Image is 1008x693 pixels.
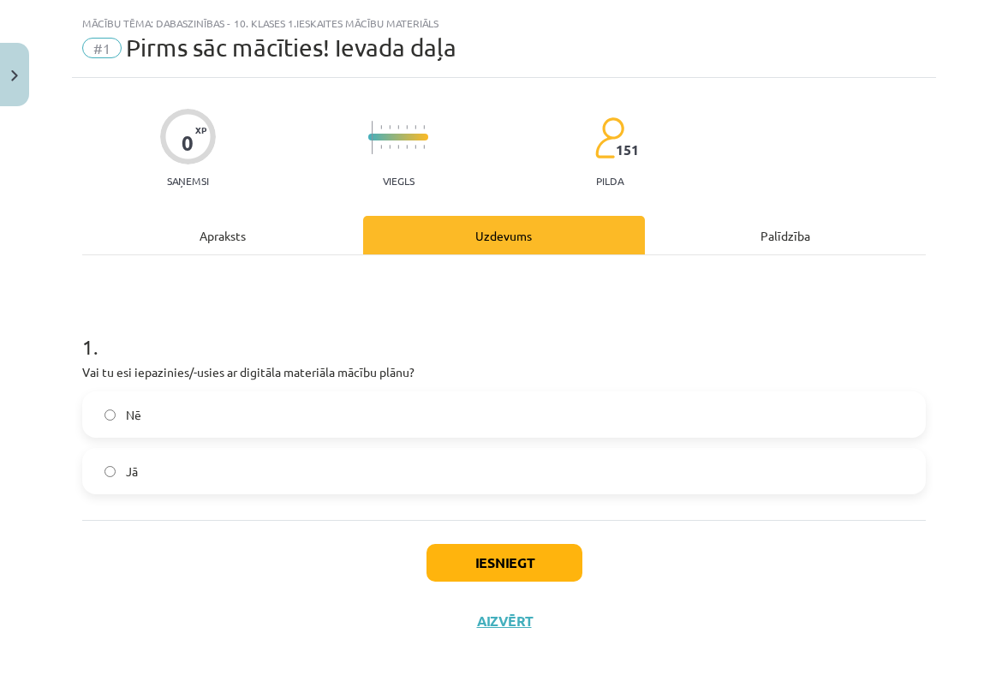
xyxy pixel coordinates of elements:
span: Pirms sāc mācīties! Ievada daļa [126,33,456,62]
img: icon-short-line-57e1e144782c952c97e751825c79c345078a6d821885a25fce030b3d8c18986b.svg [389,145,391,149]
img: icon-short-line-57e1e144782c952c97e751825c79c345078a6d821885a25fce030b3d8c18986b.svg [389,125,391,129]
div: Mācību tēma: Dabaszinības - 10. klases 1.ieskaites mācību materiāls [82,17,926,29]
span: Jā [126,463,138,481]
img: icon-short-line-57e1e144782c952c97e751825c79c345078a6d821885a25fce030b3d8c18986b.svg [406,145,408,149]
img: students-c634bb4e5e11cddfef0936a35e636f08e4e9abd3cc4e673bd6f9a4125e45ecb1.svg [594,116,624,159]
img: icon-short-line-57e1e144782c952c97e751825c79c345078a6d821885a25fce030b3d8c18986b.svg [397,125,399,129]
p: pilda [596,175,623,187]
img: icon-short-line-57e1e144782c952c97e751825c79c345078a6d821885a25fce030b3d8c18986b.svg [415,125,416,129]
img: icon-short-line-57e1e144782c952c97e751825c79c345078a6d821885a25fce030b3d8c18986b.svg [397,145,399,149]
button: Iesniegt [426,544,582,582]
img: icon-short-line-57e1e144782c952c97e751825c79c345078a6d821885a25fce030b3d8c18986b.svg [423,145,425,149]
p: Viegls [383,175,415,187]
div: Uzdevums [363,216,644,254]
p: Vai tu esi iepazinies/-usies ar digitāla materiāla mācību plānu? [82,363,926,381]
span: #1 [82,38,122,58]
img: icon-close-lesson-0947bae3869378f0d4975bcd49f059093ad1ed9edebbc8119c70593378902aed.svg [11,70,18,81]
img: icon-long-line-d9ea69661e0d244f92f715978eff75569469978d946b2353a9bb055b3ed8787d.svg [372,121,373,154]
span: XP [195,125,206,134]
span: 151 [616,142,639,158]
p: Saņemsi [160,175,216,187]
button: Aizvērt [472,612,537,630]
div: Palīdzība [645,216,926,254]
img: icon-short-line-57e1e144782c952c97e751825c79c345078a6d821885a25fce030b3d8c18986b.svg [415,145,416,149]
img: icon-short-line-57e1e144782c952c97e751825c79c345078a6d821885a25fce030b3d8c18986b.svg [380,125,382,129]
img: icon-short-line-57e1e144782c952c97e751825c79c345078a6d821885a25fce030b3d8c18986b.svg [406,125,408,129]
input: Jā [104,466,116,477]
h1: 1 . [82,305,926,358]
span: Nē [126,406,141,424]
input: Nē [104,409,116,421]
div: Apraksts [82,216,363,254]
img: icon-short-line-57e1e144782c952c97e751825c79c345078a6d821885a25fce030b3d8c18986b.svg [423,125,425,129]
div: 0 [182,131,194,155]
img: icon-short-line-57e1e144782c952c97e751825c79c345078a6d821885a25fce030b3d8c18986b.svg [380,145,382,149]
